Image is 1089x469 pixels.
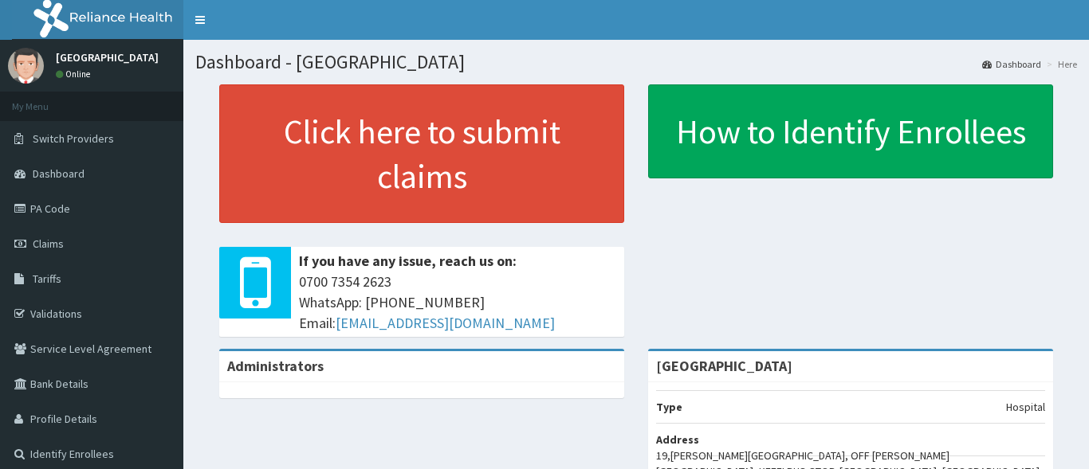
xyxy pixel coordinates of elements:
a: [EMAIL_ADDRESS][DOMAIN_NAME] [336,314,555,332]
p: Hospital [1006,399,1045,415]
img: User Image [8,48,44,84]
span: Switch Providers [33,131,114,146]
li: Here [1043,57,1077,71]
span: Dashboard [33,166,85,181]
p: [GEOGRAPHIC_DATA] [56,52,159,63]
a: Online [56,68,94,80]
a: Click here to submit claims [219,84,624,223]
strong: [GEOGRAPHIC_DATA] [656,357,792,375]
b: Address [656,432,699,447]
b: If you have any issue, reach us on: [299,252,517,270]
span: Claims [33,236,64,251]
a: Dashboard [982,57,1041,71]
b: Type [656,400,682,414]
span: Tariffs [33,272,61,286]
a: How to Identify Enrollees [648,84,1053,178]
b: Administrators [227,357,324,375]
h1: Dashboard - [GEOGRAPHIC_DATA] [195,52,1077,72]
span: 0700 7354 2623 WhatsApp: [PHONE_NUMBER] Email: [299,272,616,333]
